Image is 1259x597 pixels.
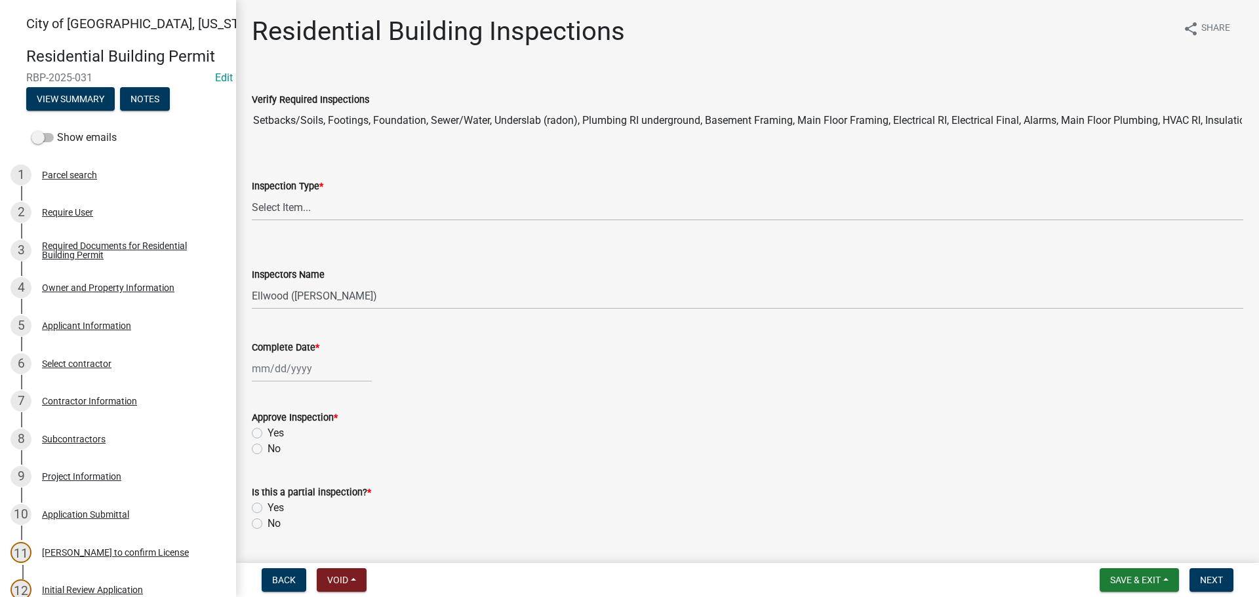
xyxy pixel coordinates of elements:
i: share [1183,21,1199,37]
span: Save & Exit [1110,575,1161,585]
div: 9 [10,466,31,487]
wm-modal-confirm: Notes [120,94,170,105]
wm-modal-confirm: Summary [26,94,115,105]
div: Project Information [42,472,121,481]
div: 6 [10,353,31,374]
div: 1 [10,164,31,185]
div: 11 [10,542,31,563]
div: 5 [10,315,31,336]
div: Require User [42,208,93,217]
button: View Summary [26,87,115,111]
input: mm/dd/yyyy [252,355,372,382]
a: Edit [215,71,233,84]
button: Next [1189,568,1233,592]
div: 2 [10,202,31,223]
label: Show emails [31,130,117,145]
wm-modal-confirm: Edit Application Number [215,71,233,84]
div: 7 [10,391,31,412]
div: Required Documents for Residential Building Permit [42,241,215,260]
div: Application Submittal [42,510,129,519]
span: City of [GEOGRAPHIC_DATA], [US_STATE] [26,16,265,31]
button: shareShare [1172,16,1241,41]
label: Inspection Type [252,182,323,191]
span: Back [272,575,296,585]
div: 8 [10,429,31,450]
div: 4 [10,277,31,298]
h4: Residential Building Permit [26,47,226,66]
label: Verify Required Inspections [252,96,369,105]
h1: Residential Building Inspections [252,16,625,47]
button: Notes [120,87,170,111]
div: Subcontractors [42,434,106,444]
label: Is this a partial inspection? [252,488,371,497]
label: Yes [268,425,284,441]
button: Save & Exit [1100,568,1179,592]
button: Back [262,568,306,592]
div: 10 [10,504,31,525]
label: Yes [268,500,284,516]
div: Contractor Information [42,396,137,406]
label: Approve Inspection [252,414,338,423]
label: No [268,516,281,531]
label: Inspectors Name [252,271,325,280]
div: Applicant Information [42,321,131,330]
span: Share [1201,21,1230,37]
span: Void [327,575,348,585]
span: RBP-2025-031 [26,71,210,84]
div: Parcel search [42,170,97,180]
label: Complete Date [252,343,319,353]
div: Select contractor [42,359,111,368]
label: No [268,441,281,457]
button: Void [317,568,367,592]
div: Initial Review Application [42,585,143,594]
div: Owner and Property Information [42,283,174,292]
div: 3 [10,240,31,261]
span: Next [1200,575,1223,585]
div: [PERSON_NAME] to confirm License [42,548,189,557]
